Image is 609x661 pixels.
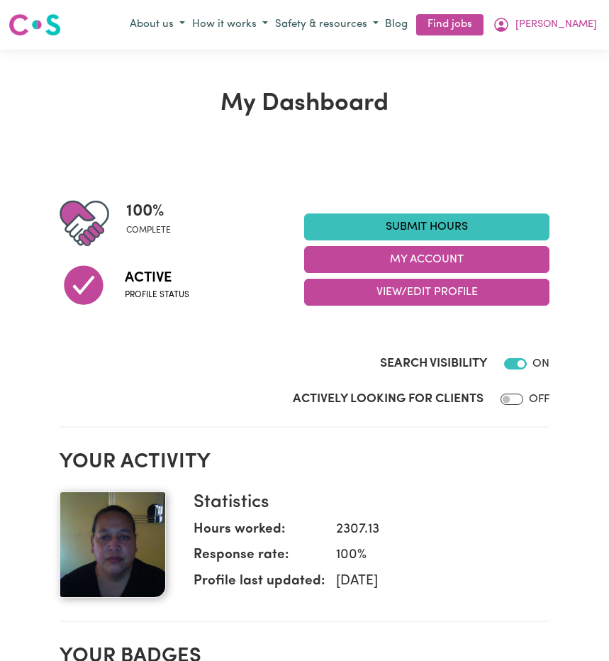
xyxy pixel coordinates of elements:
[9,9,61,41] a: Careseekers logo
[126,199,171,224] span: 100 %
[272,13,382,37] button: Safety & resources
[9,12,61,38] img: Careseekers logo
[194,572,325,598] dt: Profile last updated:
[194,545,325,572] dt: Response rate:
[126,224,171,237] span: complete
[304,246,549,273] button: My Account
[194,520,325,546] dt: Hours worked:
[382,14,410,36] a: Blog
[189,13,272,37] button: How it works
[529,394,549,405] span: OFF
[125,267,189,289] span: Active
[489,13,600,37] button: My Account
[60,491,166,598] img: Your profile picture
[60,450,550,475] h2: Your activity
[60,89,550,119] h1: My Dashboard
[380,355,487,373] label: Search Visibility
[304,213,549,240] a: Submit Hours
[304,279,549,306] button: View/Edit Profile
[325,545,539,566] dd: 100 %
[194,491,539,513] h3: Statistics
[515,17,597,33] span: [PERSON_NAME]
[126,13,189,37] button: About us
[325,520,539,540] dd: 2307.13
[293,390,484,409] label: Actively Looking for Clients
[532,358,549,370] span: ON
[125,289,189,301] span: Profile status
[416,14,484,36] a: Find jobs
[126,199,182,248] div: Profile completeness: 100%
[325,572,539,592] dd: [DATE]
